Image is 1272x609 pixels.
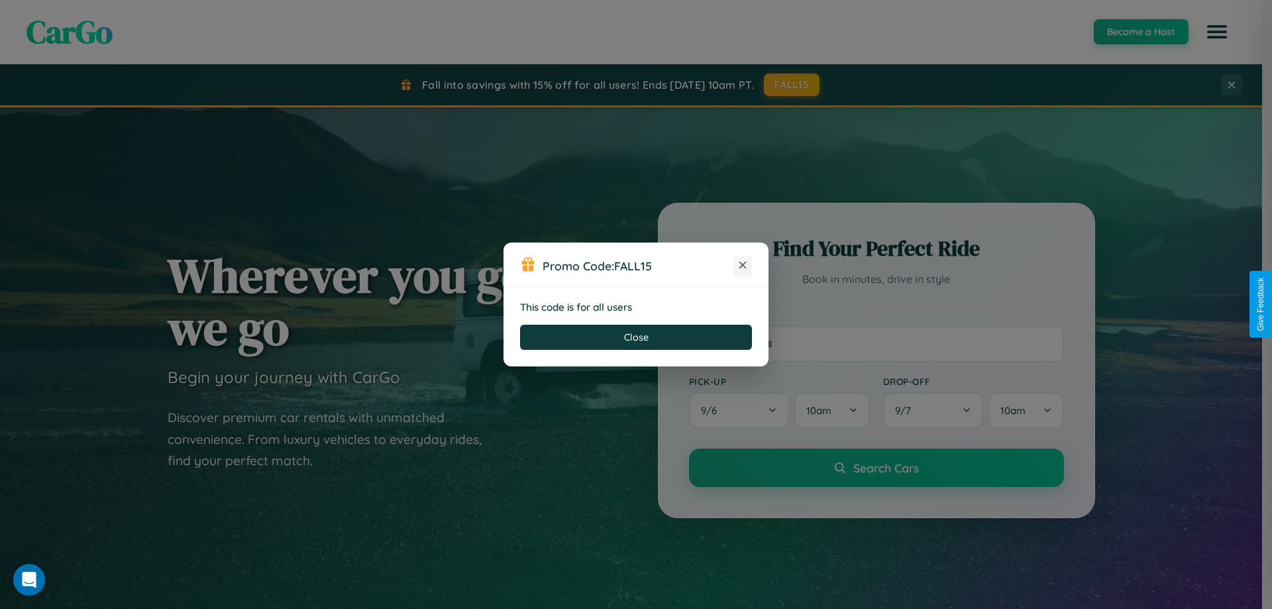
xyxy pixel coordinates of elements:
b: FALL15 [614,258,652,273]
div: Open Intercom Messenger [13,564,45,596]
button: Close [520,325,752,350]
div: Give Feedback [1256,278,1265,331]
strong: This code is for all users [520,301,632,313]
h3: Promo Code: [543,258,733,273]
